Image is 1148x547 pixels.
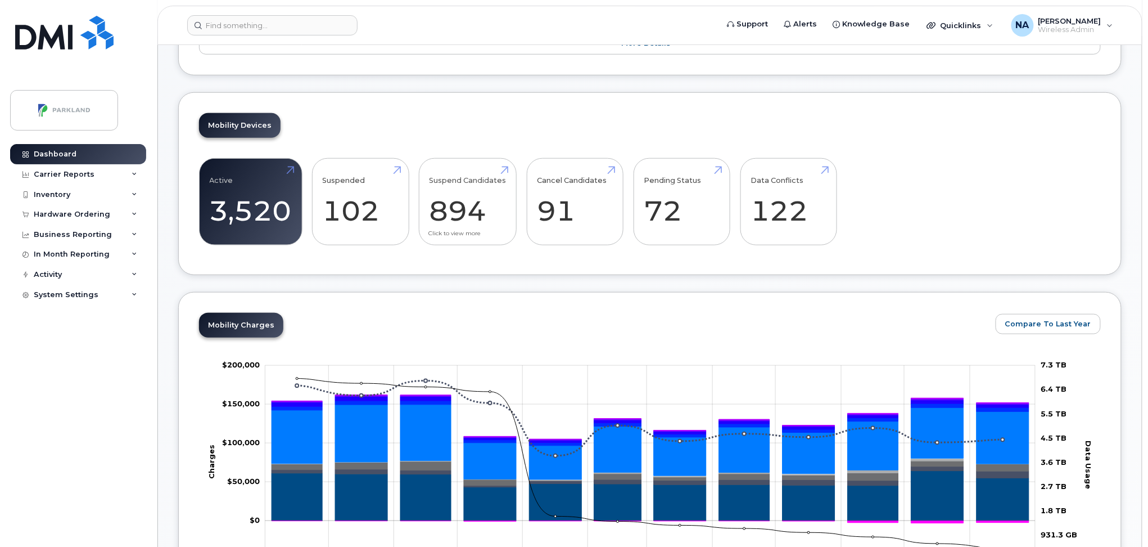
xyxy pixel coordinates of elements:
[323,165,399,239] a: Suspended 102
[222,361,260,370] tspan: $200,000
[227,477,260,486] g: $0
[272,467,1029,487] g: Roaming
[1041,482,1067,491] tspan: 2.7 TB
[272,471,1029,521] g: Rate Plan
[272,405,1029,479] g: Features
[272,521,1029,523] g: Credits
[1041,361,1067,370] tspan: 7.3 TB
[222,361,260,370] g: $0
[751,165,826,239] a: Data Conflicts 122
[187,15,358,35] input: Find something...
[1041,531,1078,540] tspan: 931.3 GB
[842,19,910,30] span: Knowledge Base
[919,14,1001,37] div: Quicklinks
[1038,16,1101,25] span: [PERSON_NAME]
[1084,441,1093,489] tspan: Data Usage
[1041,433,1067,442] tspan: 4.5 TB
[644,165,720,239] a: Pending Status 72
[1041,385,1067,394] tspan: 6.4 TB
[719,13,776,35] a: Support
[222,438,260,447] g: $0
[1038,25,1101,34] span: Wireless Admin
[825,13,918,35] a: Knowledge Base
[207,445,216,479] tspan: Charges
[222,400,260,409] tspan: $150,000
[1041,506,1067,515] tspan: 1.8 TB
[199,313,283,338] a: Mobility Charges
[793,19,817,30] span: Alerts
[1005,319,1091,329] span: Compare To Last Year
[996,314,1101,334] button: Compare To Last Year
[776,13,825,35] a: Alerts
[736,19,768,30] span: Support
[199,113,281,138] a: Mobility Devices
[1041,409,1067,418] tspan: 5.5 TB
[941,21,982,30] span: Quicklinks
[227,477,260,486] tspan: $50,000
[1004,14,1121,37] div: Nahid Anjum
[250,516,260,525] tspan: $0
[210,165,292,239] a: Active 3,520
[222,438,260,447] tspan: $100,000
[1041,458,1067,467] tspan: 3.6 TB
[537,165,613,239] a: Cancel Candidates 91
[1016,19,1029,32] span: NA
[222,400,260,409] g: $0
[430,165,507,239] a: Suspend Candidates 894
